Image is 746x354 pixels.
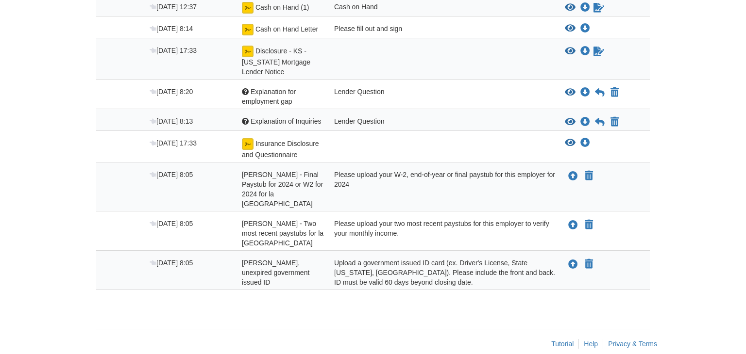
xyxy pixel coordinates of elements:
[327,87,558,106] div: Lender Question
[327,258,558,287] div: Upload a government issued ID card (ex. Driver's License, State [US_STATE], [GEOGRAPHIC_DATA]). P...
[565,88,576,97] button: View Explanation for employment gap
[150,220,193,227] span: [DATE] 8:05
[242,259,309,286] span: [PERSON_NAME], unexpired government issued ID
[242,220,323,247] span: [PERSON_NAME] - Two most recent paystubs for la [GEOGRAPHIC_DATA]
[593,46,605,57] a: Waiting for your co-borrower to e-sign
[150,25,193,32] span: [DATE] 8:14
[242,88,296,105] span: Explanation for employment gap
[565,24,576,33] button: View Cash on Hand Letter
[551,340,574,348] a: Tutorial
[255,25,318,33] span: Cash on Hand Letter
[327,116,558,128] div: Lender Question
[565,117,576,127] button: View Explanation of Inquiries
[565,47,576,56] button: View Disclosure - KS - Kansas Mortgage Lender Notice
[580,25,590,32] a: Download Cash on Hand Letter
[150,117,193,125] span: [DATE] 8:13
[567,170,579,182] button: Upload kamilia hami - Final Paystub for 2024 or W2 for 2024 for la petite Academy
[150,47,197,54] span: [DATE] 17:33
[150,259,193,267] span: [DATE] 8:05
[610,87,620,98] button: Declare Explanation for employment gap not applicable
[150,171,193,178] span: [DATE] 8:05
[584,219,594,231] button: Declare kamilia hami - Two most recent paystubs for la petite Academy not applicable
[327,170,558,209] div: Please upload your W-2, end-of-year or final paystub for this employer for 2024
[242,138,254,150] img: esign
[584,258,594,270] button: Declare kamilia hami - Valid, unexpired government issued ID not applicable
[150,88,193,96] span: [DATE] 8:20
[565,138,576,148] button: View Insurance Disclosure and Questionnaire
[608,340,657,348] a: Privacy & Terms
[327,2,558,14] div: Cash on Hand
[242,24,254,35] img: esign
[327,219,558,248] div: Please upload your two most recent paystubs for this employer to verify your monthly income.
[580,4,590,12] a: Download Cash on Hand (1)
[580,89,590,97] a: Download Explanation for employment gap
[242,171,323,208] span: [PERSON_NAME] - Final Paystub for 2024 or W2 for 2024 for la [GEOGRAPHIC_DATA]
[580,48,590,55] a: Download Disclosure - KS - Kansas Mortgage Lender Notice
[242,140,319,159] span: Insurance Disclosure and Questionnaire
[565,3,576,13] button: View Cash on Hand (1)
[251,117,322,125] span: Explanation of Inquiries
[150,139,197,147] span: [DATE] 17:33
[567,258,579,271] button: Upload kamilia hami - Valid, unexpired government issued ID
[580,139,590,147] a: Download Insurance Disclosure and Questionnaire
[242,46,254,57] img: esign
[150,3,197,11] span: [DATE] 12:37
[610,116,620,128] button: Declare Explanation of Inquiries not applicable
[255,3,309,11] span: Cash on Hand (1)
[242,2,254,14] img: Ready for you to esign
[584,340,598,348] a: Help
[327,24,558,35] div: Please fill out and sign
[580,118,590,126] a: Download Explanation of Inquiries
[567,219,579,231] button: Upload kamilia hami - Two most recent paystubs for la petite Academy
[242,47,310,76] span: Disclosure - KS - [US_STATE] Mortgage Lender Notice
[584,170,594,182] button: Declare kamilia hami - Final Paystub for 2024 or W2 for 2024 for la petite Academy not applicable
[593,2,605,14] a: Sign Form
